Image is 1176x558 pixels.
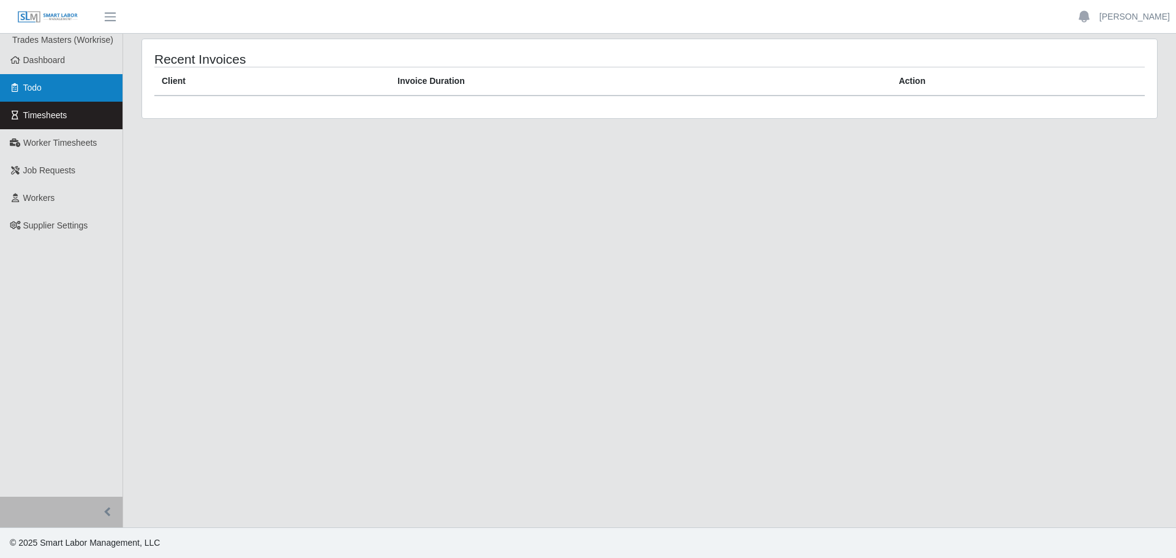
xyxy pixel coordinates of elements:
[17,10,78,24] img: SLM Logo
[23,110,67,120] span: Timesheets
[23,83,42,92] span: Todo
[12,35,113,45] span: Trades Masters (Workrise)
[23,221,88,230] span: Supplier Settings
[390,67,891,96] th: Invoice Duration
[23,193,55,203] span: Workers
[154,51,556,67] h4: Recent Invoices
[10,538,160,548] span: © 2025 Smart Labor Management, LLC
[154,67,390,96] th: Client
[891,67,1145,96] th: Action
[23,165,76,175] span: Job Requests
[1099,10,1170,23] a: [PERSON_NAME]
[23,55,66,65] span: Dashboard
[23,138,97,148] span: Worker Timesheets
